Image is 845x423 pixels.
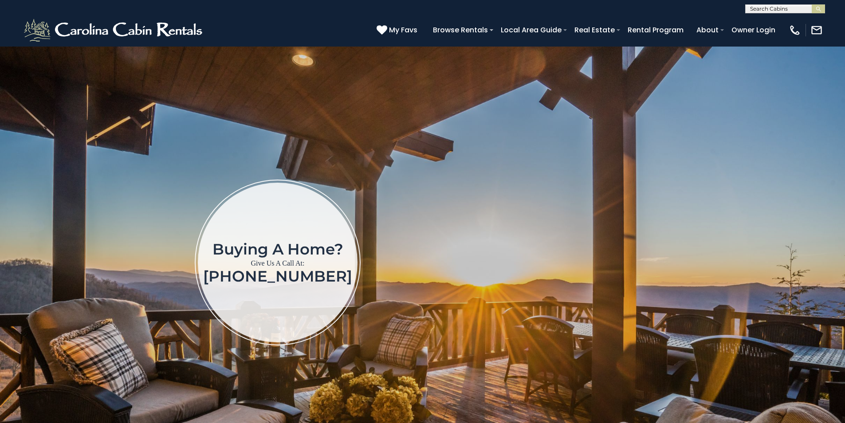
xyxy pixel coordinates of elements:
img: mail-regular-white.png [810,24,823,36]
h1: Buying a home? [203,241,352,257]
a: [PHONE_NUMBER] [203,267,352,286]
img: phone-regular-white.png [789,24,801,36]
a: Browse Rentals [428,22,492,38]
a: Real Estate [570,22,619,38]
a: About [692,22,723,38]
span: My Favs [389,24,417,35]
img: White-1-2.png [22,17,206,43]
a: Local Area Guide [496,22,566,38]
a: My Favs [377,24,420,36]
a: Rental Program [623,22,688,38]
p: Give Us A Call At: [203,257,352,270]
a: Owner Login [727,22,780,38]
